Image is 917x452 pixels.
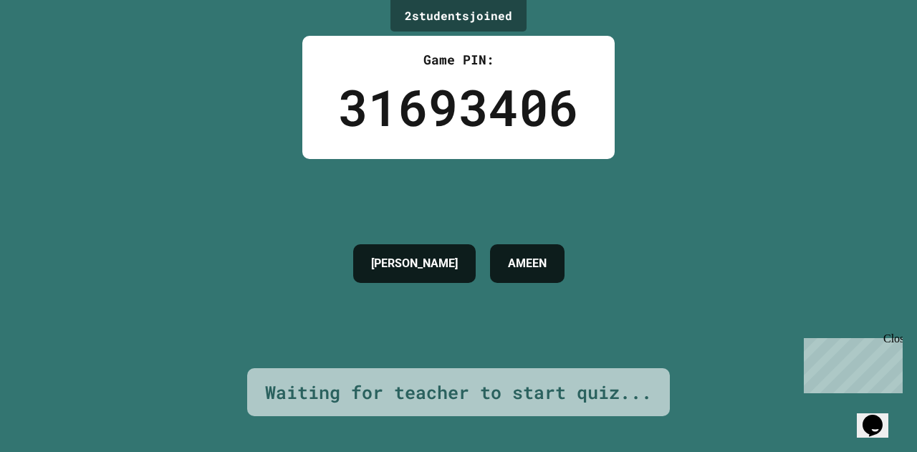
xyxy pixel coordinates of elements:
[798,332,903,393] iframe: chat widget
[857,395,903,438] iframe: chat widget
[265,379,652,406] div: Waiting for teacher to start quiz...
[371,255,458,272] h4: [PERSON_NAME]
[338,50,579,69] div: Game PIN:
[6,6,99,91] div: Chat with us now!Close
[338,69,579,145] div: 31693406
[508,255,547,272] h4: AMEEN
